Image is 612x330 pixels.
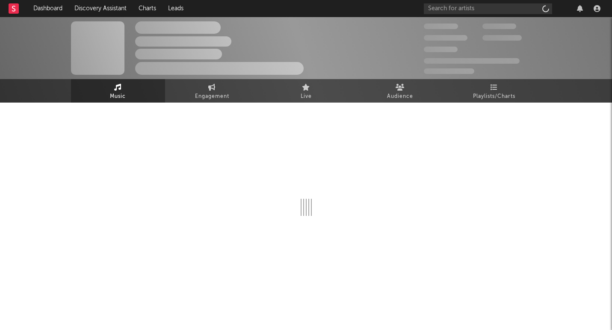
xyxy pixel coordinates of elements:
a: Live [259,79,353,103]
span: 300,000 [424,24,458,29]
input: Search for artists [424,3,552,14]
span: Engagement [195,91,229,102]
a: Playlists/Charts [447,79,541,103]
span: Audience [387,91,413,102]
a: Audience [353,79,447,103]
a: Music [71,79,165,103]
span: Playlists/Charts [473,91,515,102]
span: 100,000 [482,24,516,29]
span: Music [110,91,126,102]
span: 100,000 [424,47,458,52]
span: 1,000,000 [482,35,522,41]
span: 50,000,000 [424,35,467,41]
span: 50,000,000 Monthly Listeners [424,58,520,64]
a: Engagement [165,79,259,103]
span: Jump Score: 85.0 [424,68,474,74]
span: Live [301,91,312,102]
